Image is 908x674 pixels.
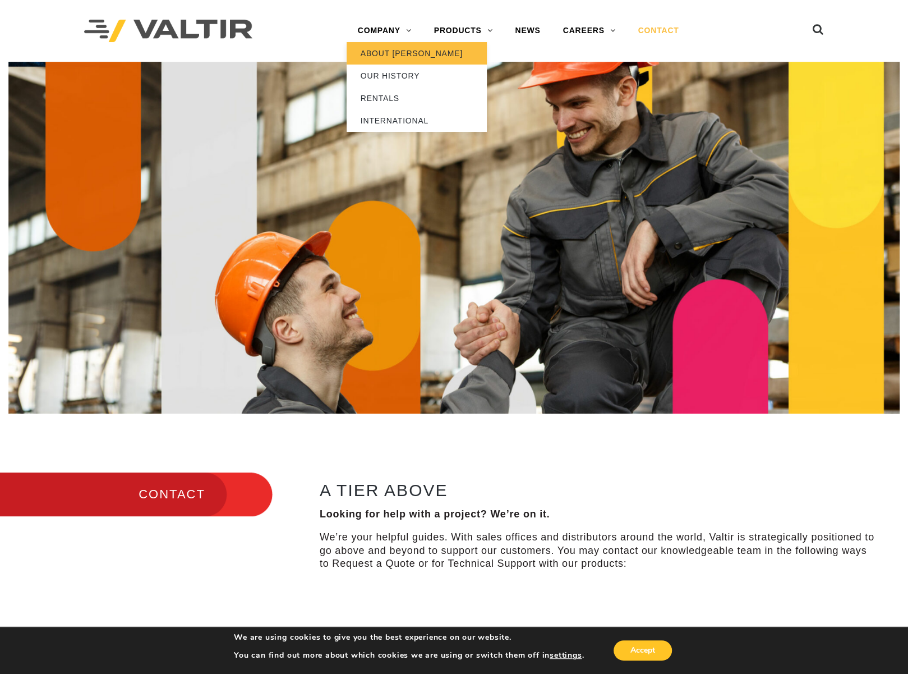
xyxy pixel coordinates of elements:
[347,65,487,87] a: OUR HISTORY
[84,20,252,43] img: Valtir
[347,20,423,42] a: COMPANY
[423,20,504,42] a: PRODUCTS
[550,650,582,661] button: settings
[552,20,627,42] a: CAREERS
[614,640,672,661] button: Accept
[504,20,551,42] a: NEWS
[347,109,487,132] a: INTERNATIONAL
[347,42,487,65] a: ABOUT [PERSON_NAME]
[320,481,878,499] h2: A TIER ABOVE
[347,87,487,109] a: RENTALS
[234,632,584,643] p: We are using cookies to give you the best experience on our website.
[626,20,690,42] a: CONTACT
[234,650,584,661] p: You can find out more about which cookies we are using or switch them off in .
[8,62,900,414] img: Contact_1
[320,531,878,570] p: We’re your helpful guides. With sales offices and distributors around the world, Valtir is strate...
[320,508,550,520] strong: Looking for help with a project? We’re on it.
